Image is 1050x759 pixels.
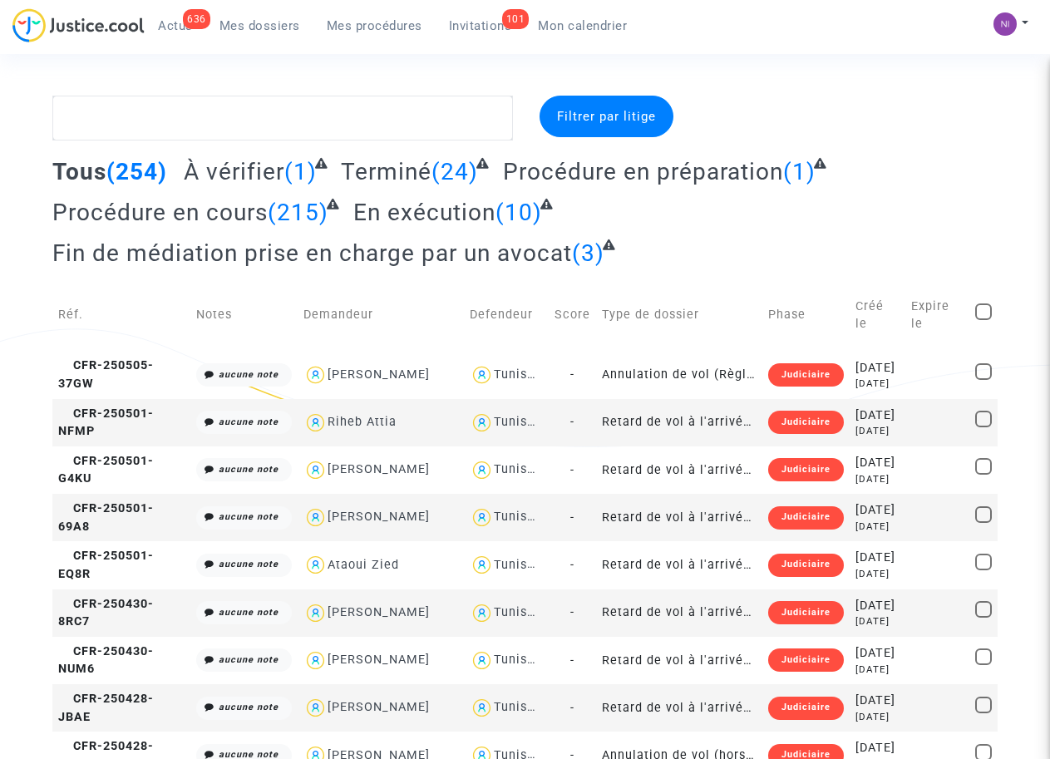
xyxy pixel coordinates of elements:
[328,653,430,667] div: [PERSON_NAME]
[470,648,494,673] img: icon-user.svg
[341,158,431,185] span: Terminé
[470,505,494,530] img: icon-user.svg
[268,199,328,226] span: (215)
[58,358,154,391] span: CFR-250505-37GW
[502,9,530,29] div: 101
[596,399,762,446] td: Retard de vol à l'arrivée (Règlement CE n°261/2004)
[219,464,279,475] i: aucune note
[494,605,544,619] div: Tunisair
[570,605,574,619] span: -
[596,684,762,732] td: Retard de vol à l'arrivée (hors UE - Convention de [GEOGRAPHIC_DATA])
[768,363,844,387] div: Judiciaire
[303,601,328,625] img: icon-user.svg
[470,458,494,482] img: icon-user.svg
[855,454,899,472] div: [DATE]
[58,644,154,677] span: CFR-250430-NUM6
[855,407,899,425] div: [DATE]
[219,416,279,427] i: aucune note
[470,363,494,387] img: icon-user.svg
[303,696,328,720] img: icon-user.svg
[436,13,525,38] a: 101Invitations
[855,597,899,615] div: [DATE]
[855,501,899,520] div: [DATE]
[768,411,844,434] div: Judiciaire
[596,446,762,494] td: Retard de vol à l'arrivée (Règlement CE n°261/2004)
[313,13,436,38] a: Mes procédures
[219,511,279,522] i: aucune note
[570,653,574,668] span: -
[190,279,298,351] td: Notes
[303,458,328,482] img: icon-user.svg
[58,501,154,534] span: CFR-250501-69A8
[855,614,899,628] div: [DATE]
[570,415,574,429] span: -
[303,363,328,387] img: icon-user.svg
[353,199,495,226] span: En exécution
[855,710,899,724] div: [DATE]
[58,692,154,724] span: CFR-250428-JBAE
[596,541,762,589] td: Retard de vol à l'arrivée (Règlement CE n°261/2004)
[768,554,844,577] div: Judiciaire
[768,458,844,481] div: Judiciaire
[58,407,154,439] span: CFR-250501-NFMP
[768,697,844,720] div: Judiciaire
[470,696,494,720] img: icon-user.svg
[596,494,762,541] td: Retard de vol à l'arrivée (Règlement CE n°261/2004)
[905,279,969,351] td: Expire le
[855,520,899,534] div: [DATE]
[570,367,574,382] span: -
[303,411,328,435] img: icon-user.svg
[768,601,844,624] div: Judiciaire
[549,279,596,351] td: Score
[303,648,328,673] img: icon-user.svg
[768,648,844,672] div: Judiciaire
[303,553,328,577] img: icon-user.svg
[284,158,317,185] span: (1)
[855,567,899,581] div: [DATE]
[855,692,899,710] div: [DATE]
[855,377,899,391] div: [DATE]
[494,558,544,572] div: Tunisair
[431,158,478,185] span: (24)
[855,644,899,663] div: [DATE]
[219,654,279,665] i: aucune note
[58,454,154,486] span: CFR-250501-G4KU
[464,279,548,351] td: Defendeur
[449,18,512,33] span: Invitations
[596,279,762,351] td: Type de dossier
[855,739,899,757] div: [DATE]
[328,700,430,714] div: [PERSON_NAME]
[219,369,279,380] i: aucune note
[219,559,279,569] i: aucune note
[855,663,899,677] div: [DATE]
[328,510,430,524] div: [PERSON_NAME]
[328,605,430,619] div: [PERSON_NAME]
[596,351,762,398] td: Annulation de vol (Règlement CE n°261/2004)
[783,158,816,185] span: (1)
[495,199,542,226] span: (10)
[52,158,106,185] span: Tous
[762,279,850,351] td: Phase
[503,158,783,185] span: Procédure en préparation
[58,597,154,629] span: CFR-250430-8RC7
[328,558,399,572] div: Ataoui Zied
[145,13,206,38] a: 636Actus
[855,549,899,567] div: [DATE]
[494,415,544,429] div: Tunisair
[855,424,899,438] div: [DATE]
[184,158,284,185] span: À vérifier
[494,510,544,524] div: Tunisair
[52,239,572,267] span: Fin de médiation prise en charge par un avocat
[596,589,762,637] td: Retard de vol à l'arrivée (Règlement CE n°261/2004)
[768,506,844,530] div: Judiciaire
[58,549,154,581] span: CFR-250501-EQ8R
[158,18,193,33] span: Actus
[303,505,328,530] img: icon-user.svg
[494,462,544,476] div: Tunisair
[538,18,627,33] span: Mon calendrier
[470,553,494,577] img: icon-user.svg
[219,607,279,618] i: aucune note
[327,18,422,33] span: Mes procédures
[850,279,905,351] td: Créé le
[570,558,574,572] span: -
